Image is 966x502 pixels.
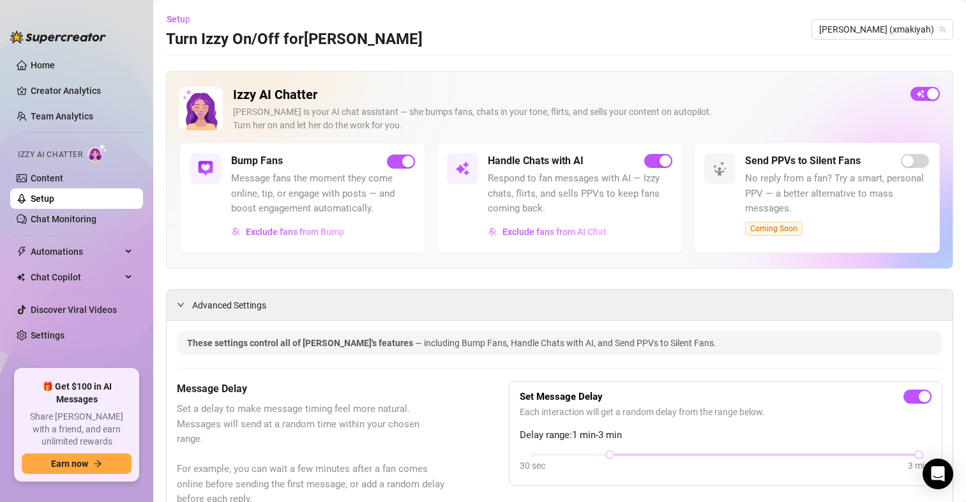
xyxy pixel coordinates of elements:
a: Creator Analytics [31,80,133,101]
span: Exclude fans from Bump [246,227,344,237]
div: 30 sec [520,459,545,473]
h2: Izzy AI Chatter [233,87,900,103]
a: Settings [31,330,64,340]
img: logo-BBDzfeDw.svg [10,31,106,43]
span: Exclude fans from AI Chat [502,227,607,237]
span: No reply from a fan? Try a smart, personal PPV — a better alternative to mass messages. [745,171,929,217]
span: Automations [31,241,121,262]
div: 3 min [908,459,930,473]
button: Setup [166,9,200,29]
a: Home [31,60,55,70]
h5: Message Delay [177,381,445,397]
span: team [939,26,946,33]
span: maki (xmakiyah) [819,20,946,39]
span: Coming Soon [745,222,803,236]
div: [PERSON_NAME] is your AI chat assistant — she bumps fans, chats in your tone, flirts, and sells y... [233,105,900,132]
img: svg%3e [232,227,241,236]
a: Team Analytics [31,111,93,121]
span: Chat Copilot [31,267,121,287]
img: svg%3e [198,161,213,176]
span: Each interaction will get a random delay from the range below. [520,405,932,419]
img: Chat Copilot [17,273,25,282]
h5: Bump Fans [231,153,283,169]
h3: Turn Izzy On/Off for [PERSON_NAME] [166,29,423,50]
span: arrow-right [93,459,102,468]
span: Delay range: 1 min - 3 min [520,428,932,443]
h5: Handle Chats with AI [488,153,584,169]
span: — including Bump Fans, Handle Chats with AI, and Send PPVs to Silent Fans. [415,338,716,348]
span: thunderbolt [17,247,27,257]
a: Content [31,173,63,183]
a: Setup [31,194,54,204]
h5: Send PPVs to Silent Fans [745,153,861,169]
div: expanded [177,298,192,312]
span: Respond to fan messages with AI — Izzy chats, flirts, and sells PPVs to keep fans coming back. [488,171,672,217]
div: Open Intercom Messenger [923,459,953,489]
a: Discover Viral Videos [31,305,117,315]
span: 🎁 Get $100 in AI Messages [22,381,132,406]
span: Share [PERSON_NAME] with a friend, and earn unlimited rewards [22,411,132,448]
span: These settings control all of [PERSON_NAME]'s features [187,338,415,348]
img: svg%3e [488,227,497,236]
img: AI Chatter [87,144,107,162]
span: Advanced Settings [192,298,266,312]
span: Setup [167,14,190,24]
a: Chat Monitoring [31,214,96,224]
button: Earn nowarrow-right [22,453,132,474]
span: Message fans the moment they come online, tip, or engage with posts — and boost engagement automa... [231,171,415,217]
img: Izzy AI Chatter [179,87,223,130]
span: Izzy AI Chatter [18,149,82,161]
img: svg%3e [455,161,470,176]
button: Exclude fans from Bump [231,222,345,242]
strong: Set Message Delay [520,391,603,402]
span: expanded [177,301,185,308]
img: svg%3e [712,161,727,176]
button: Exclude fans from AI Chat [488,222,607,242]
span: Earn now [51,459,88,469]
